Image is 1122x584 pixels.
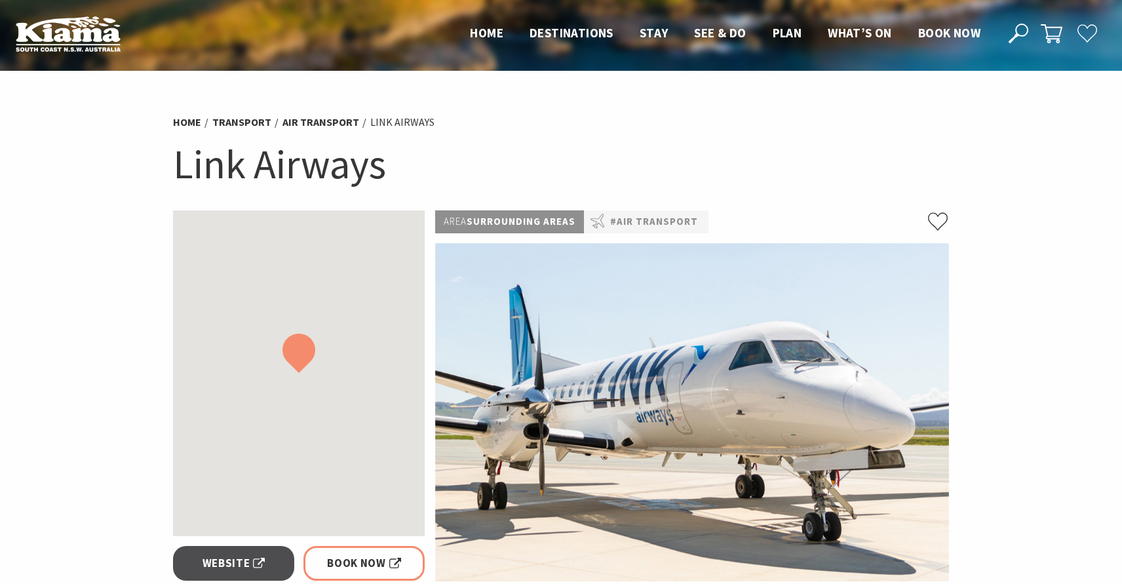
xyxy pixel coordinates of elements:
span: See & Do [694,25,746,41]
span: Area [444,215,467,227]
a: #Air Transport [610,214,698,230]
span: Stay [640,25,668,41]
span: Home [470,25,503,41]
a: Transport [212,115,271,129]
h1: Link Airways [173,138,949,191]
span: Book Now [327,555,401,572]
a: Book Now [303,546,425,581]
p: Surrounding Areas [435,210,584,233]
li: Link Airways [370,114,435,131]
a: Air Transport [282,115,359,129]
a: Home [173,115,201,129]
img: Kiama Logo [16,16,121,52]
span: What’s On [828,25,892,41]
nav: Main Menu [457,23,994,45]
span: Book now [918,25,980,41]
span: Plan [773,25,802,41]
a: Website [173,546,294,581]
span: Destinations [530,25,613,41]
span: Website [203,555,265,572]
